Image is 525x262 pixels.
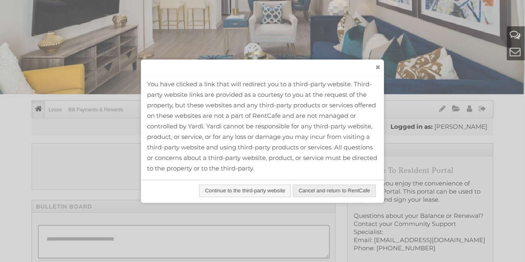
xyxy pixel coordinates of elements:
[147,79,378,174] div: You have clicked a link that will redirect you to a third-party website. Third-party website link...
[510,28,521,41] a: Help And Support
[375,63,382,70] a: close
[510,45,521,58] a: Contact
[293,185,376,197] button: Cancel and return to RentCafe
[375,63,381,71] span: close
[200,185,290,197] span: Continue to the third-party website
[199,185,291,197] button: Continue to the third-party website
